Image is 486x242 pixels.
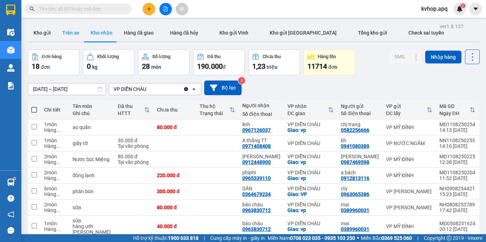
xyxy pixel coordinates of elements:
div: sữa [73,205,111,210]
span: triệu [266,64,278,70]
span: aim [179,6,184,11]
div: NH0808253789 [439,202,475,207]
span: ... [56,159,60,165]
div: VP DIỄN CHÂU [287,186,334,191]
div: Giao: vp [287,127,334,133]
div: Hàng thông thường [44,226,65,232]
img: icon-new-feature [456,6,463,12]
span: Hỗ trợ kỹ thuật: [133,234,199,242]
div: Người gửi [341,103,379,109]
div: Chưa thu [157,107,192,113]
span: 0 [87,62,91,71]
th: Toggle SortBy [196,101,239,119]
button: Kho gửi [28,24,57,41]
span: copyright [447,236,451,241]
span: 28 [142,62,150,71]
button: aim [176,3,188,15]
div: 0987469598 [341,159,369,165]
div: Số lượng [152,54,170,59]
th: Toggle SortBy [436,101,479,119]
div: 1 món [44,221,65,226]
span: question-circle [7,195,14,202]
div: bảo châu [242,202,280,207]
div: hàng ướt khi nhận [73,223,111,235]
div: Số điện thoại [341,110,379,116]
div: Tên món [73,103,111,109]
span: ... [56,127,60,133]
span: Miền Bắc [361,234,412,242]
input: Select a date range. [28,83,106,95]
div: VP DIỄN CHÂU [287,202,334,207]
div: 2 món [44,170,65,175]
button: Hàng đã giao [118,24,159,41]
div: 80.000 đ [157,205,192,210]
div: Đã thu [207,54,221,59]
div: Hàng thông thường [44,159,65,165]
div: VP MỸ ĐÌNH [386,124,432,130]
span: đơn [41,64,50,70]
span: đơn [328,64,337,70]
span: notification [7,211,14,218]
div: 0912813116 [341,175,369,181]
span: Kho gửi Vinh [220,30,248,36]
div: Tại văn phòng [118,159,150,165]
div: linh [242,122,280,127]
span: 11714 [307,62,327,71]
div: VP NƯỚC NGẦM [386,140,432,146]
div: bảo châu [242,221,280,226]
span: search [30,6,35,11]
div: ĐC lấy [386,110,427,116]
button: Số lượng28món [138,50,190,75]
div: 15:23 [DATE] [439,191,475,197]
img: warehouse-icon [7,46,15,54]
span: ⚪️ [357,237,359,240]
span: file-add [163,6,168,11]
div: 0963065386 [341,191,369,197]
div: ĐC giao [287,110,328,116]
th: Toggle SortBy [382,101,436,119]
div: Ghi chú [73,110,111,116]
svg: Clear value [183,86,189,92]
div: Đã thu [118,103,144,109]
span: 190.000 [197,62,223,71]
button: Đã thu190.000đ [193,50,245,75]
div: 1 món [44,122,65,127]
input: Selected VP DIỄN CHÂU. [147,86,148,93]
img: warehouse-icon [7,64,15,72]
img: solution-icon [7,82,15,89]
input: Tìm tên, số ĐT hoặc mã đơn [39,5,123,13]
span: kvhop.apq [416,4,453,13]
div: Hàng thông thường [44,207,65,213]
div: Nươc Súc Miệng [73,156,111,162]
img: logo-vxr [6,5,15,15]
button: caret-down [469,3,482,15]
div: kh [341,138,379,143]
div: Chưa thu [263,54,281,59]
div: 0912448900 [242,159,271,165]
div: 0941080389 [341,143,369,149]
div: 80.000 đ [157,124,192,130]
div: MD0508251624 [439,221,475,226]
strong: 0708 023 035 - 0935 103 250 [290,235,355,241]
div: Ngày ĐH [439,110,470,116]
div: Hàng tồn [318,54,336,59]
div: 80.000 đ [118,154,150,159]
div: 0389960031 [341,226,369,232]
span: | [204,234,205,242]
button: Bộ lọc [204,81,242,95]
div: chị phương [242,154,280,159]
button: Hàng tồn11714đơn [303,50,355,75]
div: Tại văn phòng [118,143,150,149]
button: Nhập hàng [425,51,461,63]
div: Giao: vp [287,175,334,181]
th: Toggle SortBy [284,101,337,119]
img: warehouse-icon [7,179,15,186]
button: Trên xe [57,24,85,41]
div: 12:38 [DATE] [439,159,475,165]
span: 18 [32,62,39,71]
div: phiphi [242,170,280,175]
div: Giao: vp [287,226,334,232]
div: Hàng thông thường [44,191,65,197]
img: logo [4,38,9,74]
div: 300.000 đ [157,189,192,194]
